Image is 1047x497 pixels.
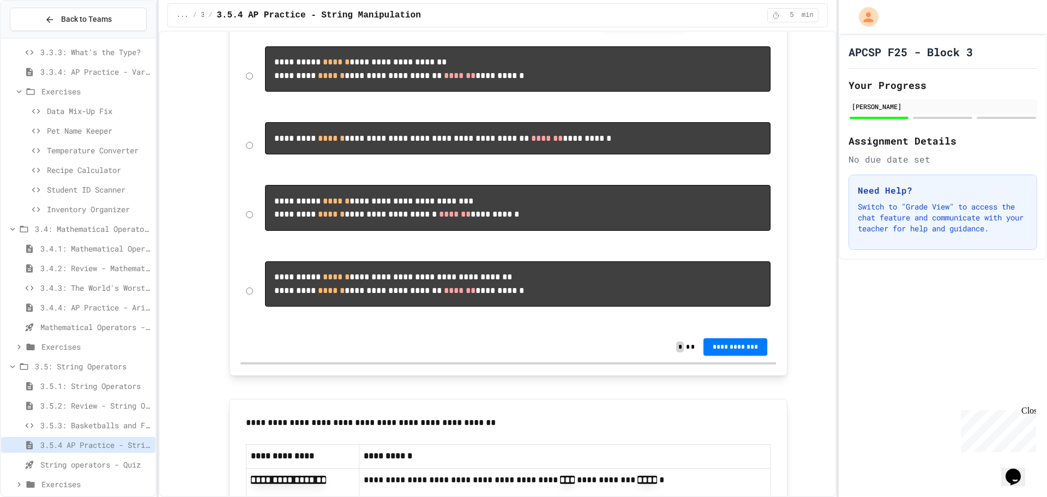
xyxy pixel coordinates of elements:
h2: Assignment Details [849,133,1037,148]
span: 3.4: Mathematical Operators [35,223,151,235]
span: Exercises [41,86,151,97]
span: 5 [783,11,801,20]
span: 3.4.3: The World's Worst Farmers Market [40,282,151,294]
span: 3.5: String Operators [201,11,204,20]
span: 3.5.1: String Operators [40,380,151,392]
span: ... [177,11,189,20]
p: Switch to "Grade View" to access the chat feature and communicate with your teacher for help and ... [858,201,1028,234]
span: / [208,11,212,20]
span: 3.3.4: AP Practice - Variables [40,66,151,77]
h3: Need Help? [858,184,1028,197]
span: Mathematical Operators - Quiz [40,321,151,333]
span: Temperature Converter [47,145,151,156]
span: 3.5: String Operators [35,361,151,372]
iframe: chat widget [1001,453,1036,486]
span: Exercises [41,341,151,352]
div: My Account [847,4,881,29]
button: Back to Teams [10,8,147,31]
span: 3.5.2: Review - String Operators [40,400,151,411]
span: Recipe Calculator [47,164,151,176]
span: Exercises [41,478,151,490]
span: min [802,11,814,20]
span: Back to Teams [61,14,112,25]
div: No due date set [849,153,1037,166]
span: / [192,11,196,20]
iframe: chat widget [956,406,1036,452]
span: 3.4.1: Mathematical Operators [40,243,151,254]
span: String operators - Quiz [40,459,151,470]
div: [PERSON_NAME] [852,101,1034,111]
span: Inventory Organizer [47,203,151,215]
span: 3.5.4 AP Practice - String Manipulation [216,9,420,22]
span: Student ID Scanner [47,184,151,195]
span: 3.4.2: Review - Mathematical Operators [40,262,151,274]
div: Chat with us now!Close [4,4,75,69]
span: Pet Name Keeper [47,125,151,136]
h2: Your Progress [849,77,1037,93]
h1: APCSP F25 - Block 3 [849,44,973,59]
span: 3.5.4 AP Practice - String Manipulation [40,439,151,451]
span: Data Mix-Up Fix [47,105,151,117]
span: 3.3.3: What's the Type? [40,46,151,58]
span: 3.4.4: AP Practice - Arithmetic Operators [40,302,151,313]
span: 3.5.3: Basketballs and Footballs [40,420,151,431]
